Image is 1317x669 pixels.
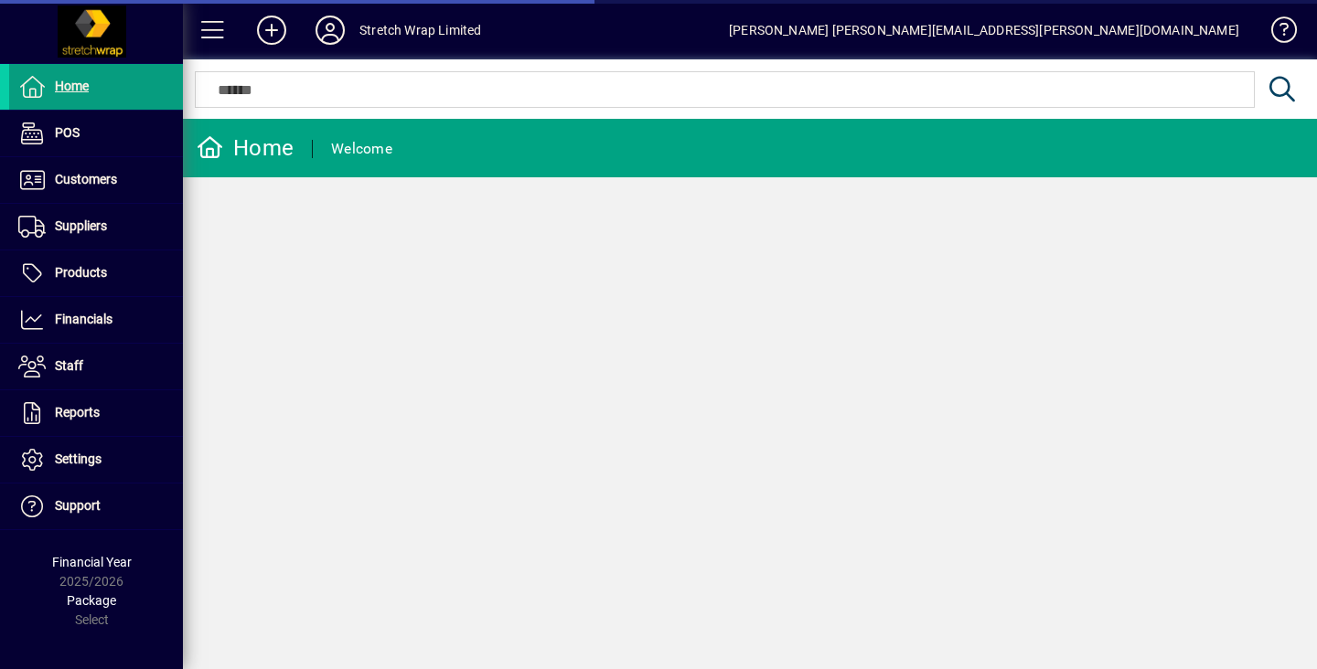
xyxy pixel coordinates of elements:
a: Settings [9,437,183,483]
a: Products [9,250,183,296]
a: POS [9,111,183,156]
a: Financials [9,297,183,343]
div: [PERSON_NAME] [PERSON_NAME][EMAIL_ADDRESS][PERSON_NAME][DOMAIN_NAME] [729,16,1239,45]
span: Products [55,265,107,280]
div: Stretch Wrap Limited [359,16,482,45]
span: Settings [55,451,102,466]
span: Home [55,79,89,93]
span: Customers [55,172,117,186]
span: POS [55,125,80,140]
button: Profile [301,14,359,47]
a: Staff [9,344,183,389]
a: Knowledge Base [1258,4,1294,63]
span: Financial Year [52,555,132,569]
span: Suppliers [55,218,107,233]
a: Customers [9,157,183,203]
span: Financials [55,312,112,326]
div: Welcome [331,134,392,164]
div: Home [197,133,294,163]
span: Package [67,593,116,608]
button: Add [242,14,301,47]
a: Reports [9,390,183,436]
a: Suppliers [9,204,183,250]
a: Support [9,483,183,529]
span: Staff [55,358,83,373]
span: Reports [55,405,100,419]
span: Support [55,498,101,513]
